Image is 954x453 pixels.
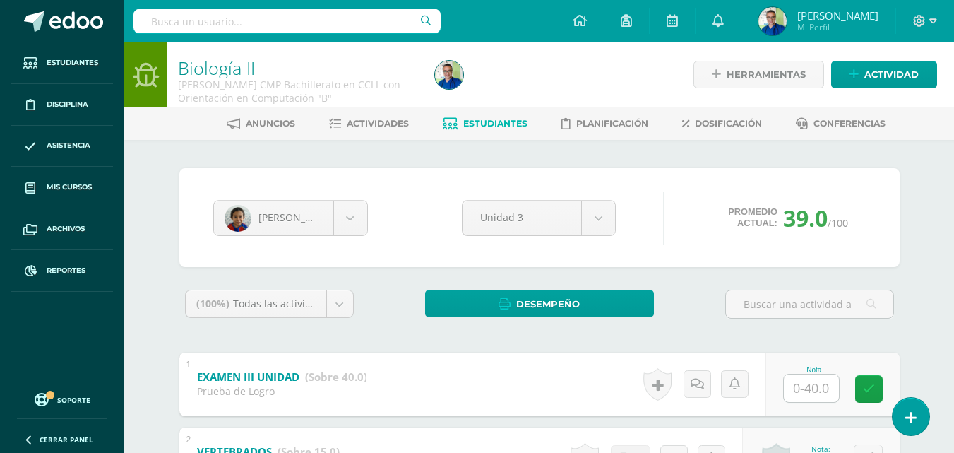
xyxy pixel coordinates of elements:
[11,126,113,167] a: Asistencia
[347,118,409,129] span: Actividades
[864,61,919,88] span: Actividad
[47,57,98,69] span: Estudiantes
[214,201,367,235] a: [PERSON_NAME]
[516,291,580,317] span: Desempeño
[197,370,299,384] b: EXAMEN III UNIDAD
[728,206,777,229] span: Promedio actual:
[813,118,886,129] span: Conferencias
[463,201,615,235] a: Unidad 3
[727,61,806,88] span: Herramientas
[225,205,251,232] img: 3d5110dc5a27fded20e78080c8b8132c.png
[11,167,113,208] a: Mis cursos
[480,201,564,234] span: Unidad 3
[783,203,828,233] span: 39.0
[186,290,353,317] a: (100%)Todas las actividades de esta unidad
[463,118,527,129] span: Estudiantes
[178,58,418,78] h1: Biología II
[797,21,878,33] span: Mi Perfil
[11,208,113,250] a: Archivos
[11,84,113,126] a: Disciplina
[258,211,338,224] span: [PERSON_NAME]
[435,61,463,89] img: a16637801c4a6befc1e140411cafe4ae.png
[831,61,937,88] a: Actividad
[11,250,113,292] a: Reportes
[561,112,648,135] a: Planificación
[329,112,409,135] a: Actividades
[425,290,654,317] a: Desempeño
[576,118,648,129] span: Planificación
[233,297,408,310] span: Todas las actividades de esta unidad
[828,216,848,230] span: /100
[443,112,527,135] a: Estudiantes
[796,112,886,135] a: Conferencias
[47,265,85,276] span: Reportes
[246,118,295,129] span: Anuncios
[784,375,839,402] input: 0-40.0
[47,182,92,193] span: Mis cursos
[797,8,878,23] span: [PERSON_NAME]
[197,384,366,398] div: Prueba de Logro
[693,61,824,88] a: Herramientas
[783,366,845,374] div: Nota
[695,118,762,129] span: Dosificación
[758,7,787,35] img: a16637801c4a6befc1e140411cafe4ae.png
[178,78,418,105] div: Quinto Bachillerato CMP Bachillerato en CCLL con Orientación en Computación 'B'
[11,42,113,84] a: Estudiantes
[40,435,93,445] span: Cerrar panel
[17,389,107,408] a: Soporte
[305,370,367,384] strong: (Sobre 40.0)
[57,395,90,405] span: Soporte
[227,112,295,135] a: Anuncios
[47,140,90,151] span: Asistencia
[682,112,762,135] a: Dosificación
[196,297,229,310] span: (100%)
[47,223,85,235] span: Archivos
[178,56,255,80] a: Biología II
[726,290,893,318] input: Buscar una actividad aquí...
[47,99,88,110] span: Disciplina
[133,9,441,33] input: Busca un usuario...
[197,366,367,389] a: EXAMEN III UNIDAD (Sobre 40.0)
